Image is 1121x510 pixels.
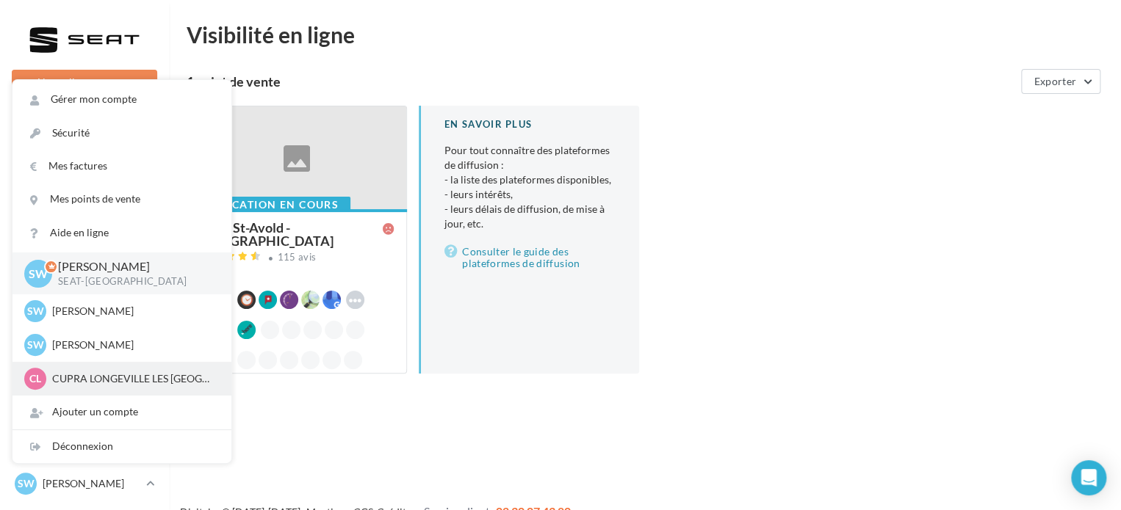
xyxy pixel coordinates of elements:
[12,216,231,249] a: Aide en ligne
[12,117,231,150] a: Sécurité
[52,304,214,318] p: [PERSON_NAME]
[444,117,616,131] div: En savoir plus
[12,470,157,498] a: SW [PERSON_NAME]
[9,336,160,367] a: Calendrier
[52,338,214,352] p: [PERSON_NAME]
[43,476,140,491] p: [PERSON_NAME]
[278,252,317,262] div: 115 avis
[9,421,160,465] a: Campagnes DataOnDemand
[12,83,231,116] a: Gérer mon compte
[187,197,350,213] div: Publication en cours
[9,190,160,221] a: Visibilité en ligne
[29,371,41,386] span: CL
[444,143,616,231] p: Pour tout connaître des plateformes de diffusion :
[58,275,208,288] p: SEAT-[GEOGRAPHIC_DATA]
[9,263,160,294] a: Contacts
[29,265,48,282] span: SW
[12,183,231,216] a: Mes points de vente
[444,172,616,187] li: - la liste des plateformes disponibles,
[52,371,214,386] p: CUPRA LONGEVILLE LES [GEOGRAPHIC_DATA]
[187,75,1015,88] div: 1 point de vente
[58,258,208,275] p: [PERSON_NAME]
[199,221,383,247] div: SEAT St-Avold - [GEOGRAPHIC_DATA]
[12,396,231,429] div: Ajouter un compte
[1034,75,1076,87] span: Exporter
[1021,69,1100,94] button: Exporter
[1071,460,1106,495] div: Open Intercom Messenger
[444,202,616,231] li: - leurs délais de diffusion, de mise à jour, etc.
[9,153,160,184] a: Boîte de réception21
[12,150,231,183] a: Mes factures
[444,187,616,202] li: - leurs intérêts,
[444,243,616,272] a: Consulter le guide des plateformes de diffusion
[9,227,160,258] a: Campagnes
[18,476,35,491] span: SW
[27,304,44,318] span: SW
[187,23,1103,45] div: Visibilité en ligne
[9,116,160,147] a: Opérations
[12,70,157,95] button: Nouvelle campagne
[27,338,44,352] span: SW
[9,299,160,330] a: Médiathèque
[12,430,231,463] div: Déconnexion
[9,373,160,416] a: PLV et print personnalisable
[199,249,394,267] a: 115 avis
